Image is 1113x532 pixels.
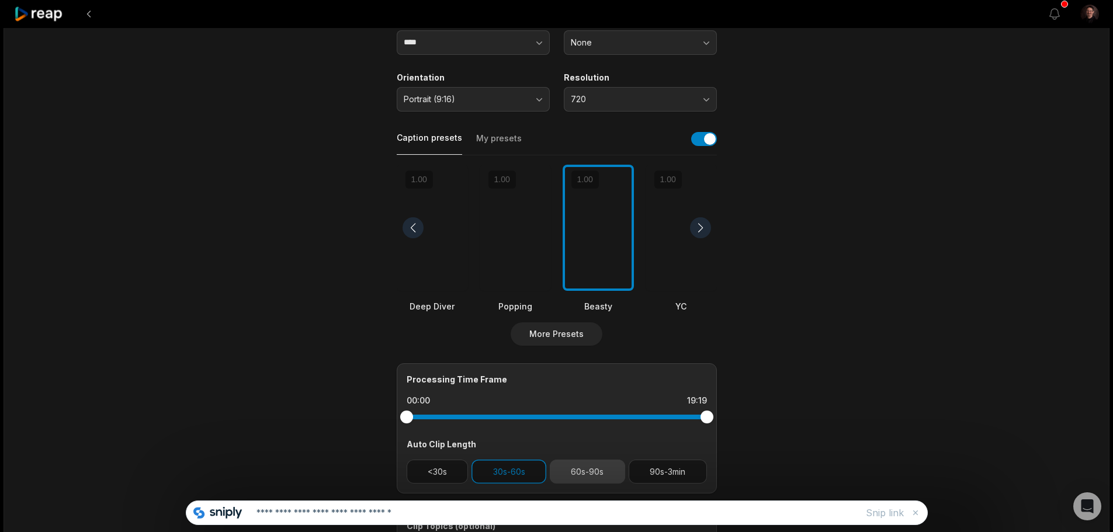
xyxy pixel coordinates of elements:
label: Resolution [564,72,717,83]
div: YC [646,300,717,312]
div: 00:00 [407,395,430,406]
button: 90s-3min [629,460,707,484]
div: Auto Clip Length [407,438,707,450]
img: logo_orange.svg [19,19,28,28]
div: Beasty [563,300,634,312]
button: Portrait (9:16) [397,87,550,112]
span: Portrait (9:16) [404,94,526,105]
div: Domain: [DOMAIN_NAME] [30,30,129,40]
div: Keywords by Traffic [129,69,197,77]
div: Domain Overview [44,69,105,77]
div: Popping [480,300,551,312]
div: Open Intercom Messenger [1073,492,1101,520]
div: Clip Topics (optional) [407,521,707,531]
div: v 4.0.25 [33,19,57,28]
label: Orientation [397,72,550,83]
span: 720 [571,94,694,105]
button: More Presets [511,322,602,346]
img: tab_keywords_by_traffic_grey.svg [116,68,126,77]
div: 19:19 [687,395,707,406]
button: 30s-60s [471,460,546,484]
div: Deep Diver [397,300,468,312]
button: 60s-90s [550,460,625,484]
button: <30s [407,460,469,484]
button: Caption presets [397,132,462,155]
div: Processing Time Frame [407,373,707,385]
button: My presets [476,133,522,155]
button: None [564,30,717,55]
span: None [571,37,694,48]
img: tab_domain_overview_orange.svg [32,68,41,77]
button: 720 [564,87,717,112]
img: website_grey.svg [19,30,28,40]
